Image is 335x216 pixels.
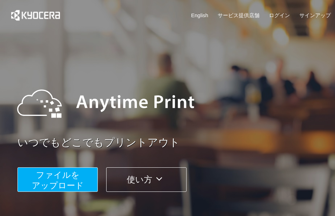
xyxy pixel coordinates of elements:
[218,12,260,19] a: サービス提供店舗
[299,12,331,19] a: サインアップ
[32,170,84,190] span: ファイルを ​​アップロード
[106,167,187,192] button: 使い方
[191,12,208,19] a: English
[17,135,335,150] a: いつでもどこでもプリントアウト
[17,167,98,192] button: ファイルを​​アップロード
[269,12,290,19] a: ログイン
